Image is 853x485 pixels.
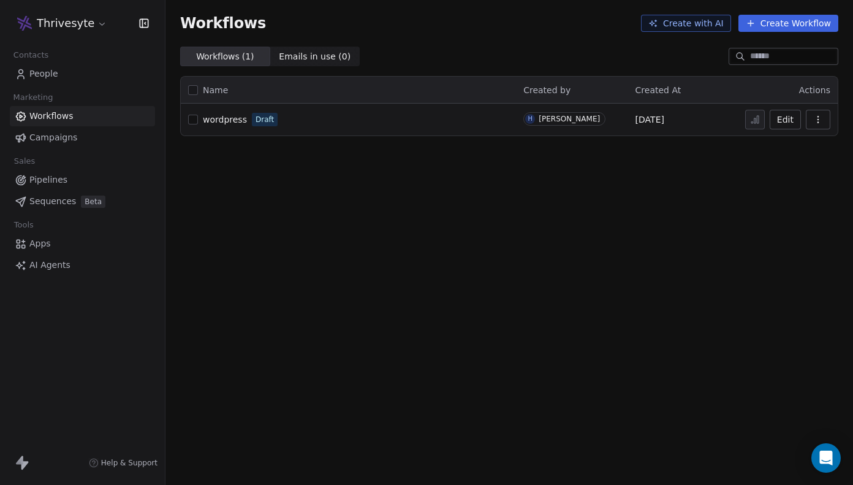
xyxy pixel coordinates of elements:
span: Workflows [180,15,266,32]
span: AI Agents [29,259,70,272]
a: People [10,64,155,84]
span: Campaigns [29,131,77,144]
img: 09.png [17,16,32,31]
span: Created At [635,85,681,95]
span: [DATE] [635,113,664,126]
span: Marketing [8,88,58,107]
span: Emails in use ( 0 ) [279,50,351,63]
span: Thrivesyte [37,15,94,31]
a: Campaigns [10,128,155,148]
span: wordpress [203,115,247,124]
div: [PERSON_NAME] [539,115,600,123]
span: Help & Support [101,458,157,468]
span: Contacts [8,46,54,64]
a: AI Agents [10,255,155,275]
span: Created by [523,85,571,95]
button: Thrivesyte [15,13,110,34]
span: Name [203,84,228,97]
div: H [528,114,533,124]
span: Actions [799,85,830,95]
a: Apps [10,234,155,254]
span: Apps [29,237,51,250]
div: Open Intercom Messenger [811,443,841,473]
button: Create Workflow [738,15,838,32]
span: Sequences [29,195,76,208]
a: SequencesBeta [10,191,155,212]
span: Sales [9,152,40,170]
button: Create with AI [641,15,731,32]
span: Workflows [29,110,74,123]
a: Workflows [10,106,155,126]
span: Tools [9,216,39,234]
a: Help & Support [89,458,157,468]
button: Edit [770,110,801,129]
a: Pipelines [10,170,155,190]
span: Draft [256,114,274,125]
span: Beta [81,196,105,208]
span: Pipelines [29,174,67,186]
a: wordpress [203,113,247,126]
span: People [29,67,58,80]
